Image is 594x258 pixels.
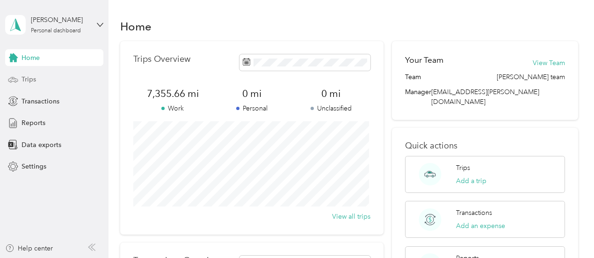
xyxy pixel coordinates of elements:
[456,176,486,186] button: Add a trip
[120,22,152,31] h1: Home
[31,28,81,34] div: Personal dashboard
[31,15,89,25] div: [PERSON_NAME]
[291,103,370,113] p: Unclassified
[212,103,291,113] p: Personal
[22,118,45,128] span: Reports
[22,74,36,84] span: Trips
[542,206,594,258] iframe: Everlance-gr Chat Button Frame
[405,54,443,66] h2: Your Team
[497,72,565,82] span: [PERSON_NAME] team
[133,54,190,64] p: Trips Overview
[22,140,61,150] span: Data exports
[133,87,212,100] span: 7,355.66 mi
[22,53,40,63] span: Home
[405,72,421,82] span: Team
[212,87,291,100] span: 0 mi
[332,212,370,221] button: View all trips
[22,162,46,171] span: Settings
[456,208,492,218] p: Transactions
[22,96,59,106] span: Transactions
[456,163,470,173] p: Trips
[431,88,539,106] span: [EMAIL_ADDRESS][PERSON_NAME][DOMAIN_NAME]
[456,221,505,231] button: Add an expense
[291,87,370,100] span: 0 mi
[533,58,565,68] button: View Team
[5,243,53,253] button: Help center
[133,103,212,113] p: Work
[405,87,431,107] span: Manager
[405,141,565,151] p: Quick actions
